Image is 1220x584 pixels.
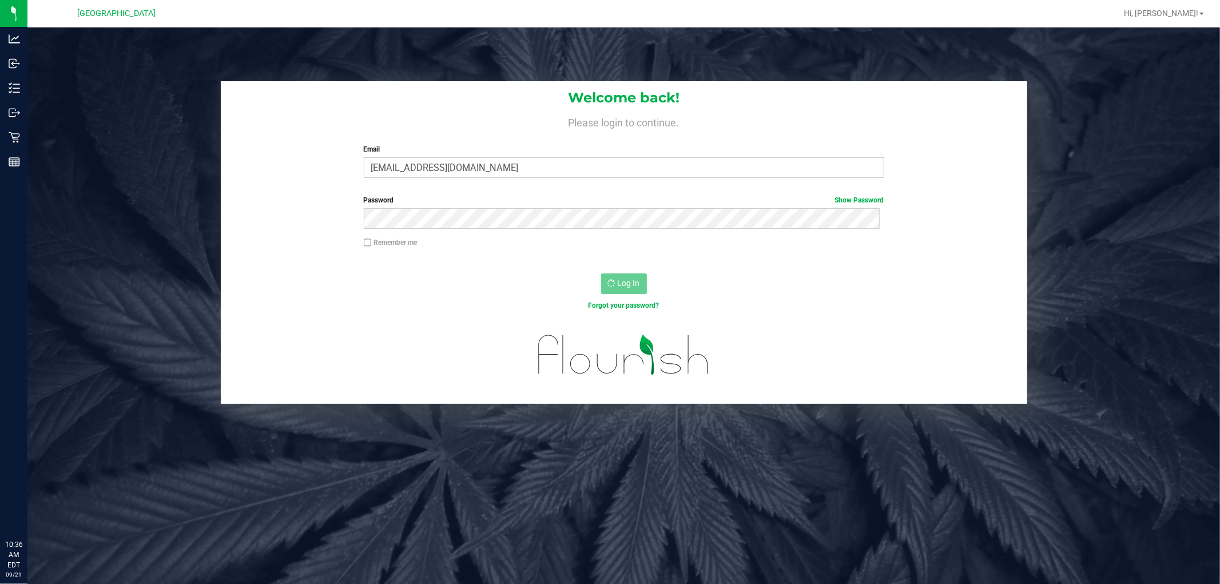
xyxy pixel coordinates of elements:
[364,237,418,248] label: Remember me
[78,9,156,18] span: [GEOGRAPHIC_DATA]
[221,90,1027,105] h1: Welcome back!
[364,196,394,204] span: Password
[9,132,20,143] inline-svg: Retail
[589,301,659,309] a: Forgot your password?
[835,196,884,204] a: Show Password
[601,273,647,294] button: Log In
[364,144,884,154] label: Email
[364,239,372,247] input: Remember me
[5,570,22,579] p: 09/21
[9,58,20,69] inline-svg: Inbound
[221,114,1027,128] h4: Please login to continue.
[618,279,640,288] span: Log In
[9,82,20,94] inline-svg: Inventory
[9,156,20,168] inline-svg: Reports
[9,33,20,45] inline-svg: Analytics
[1124,9,1198,18] span: Hi, [PERSON_NAME]!
[9,107,20,118] inline-svg: Outbound
[5,539,22,570] p: 10:36 AM EDT
[523,323,725,387] img: flourish_logo.svg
